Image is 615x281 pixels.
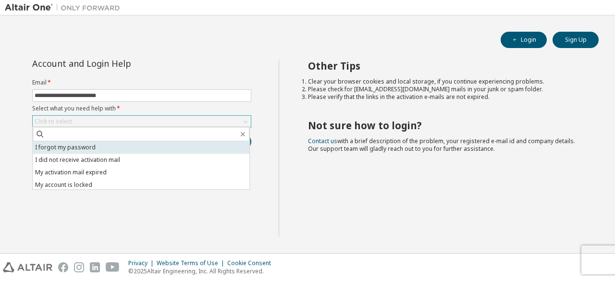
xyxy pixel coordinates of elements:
[553,32,599,48] button: Sign Up
[157,259,227,267] div: Website Terms of Use
[5,3,125,12] img: Altair One
[58,262,68,272] img: facebook.svg
[308,78,582,86] li: Clear your browser cookies and local storage, if you continue experiencing problems.
[501,32,547,48] button: Login
[35,118,72,125] div: Click to select
[308,137,337,145] a: Contact us
[308,93,582,101] li: Please verify that the links in the activation e-mails are not expired.
[308,60,582,72] h2: Other Tips
[90,262,100,272] img: linkedin.svg
[308,119,582,132] h2: Not sure how to login?
[308,86,582,93] li: Please check for [EMAIL_ADDRESS][DOMAIN_NAME] mails in your junk or spam folder.
[32,79,251,86] label: Email
[74,262,84,272] img: instagram.svg
[128,267,277,275] p: © 2025 Altair Engineering, Inc. All Rights Reserved.
[227,259,277,267] div: Cookie Consent
[106,262,120,272] img: youtube.svg
[32,105,251,112] label: Select what you need help with
[308,137,575,153] span: with a brief description of the problem, your registered e-mail id and company details. Our suppo...
[33,141,249,154] li: I forgot my password
[33,116,251,127] div: Click to select
[32,60,208,67] div: Account and Login Help
[128,259,157,267] div: Privacy
[3,262,52,272] img: altair_logo.svg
